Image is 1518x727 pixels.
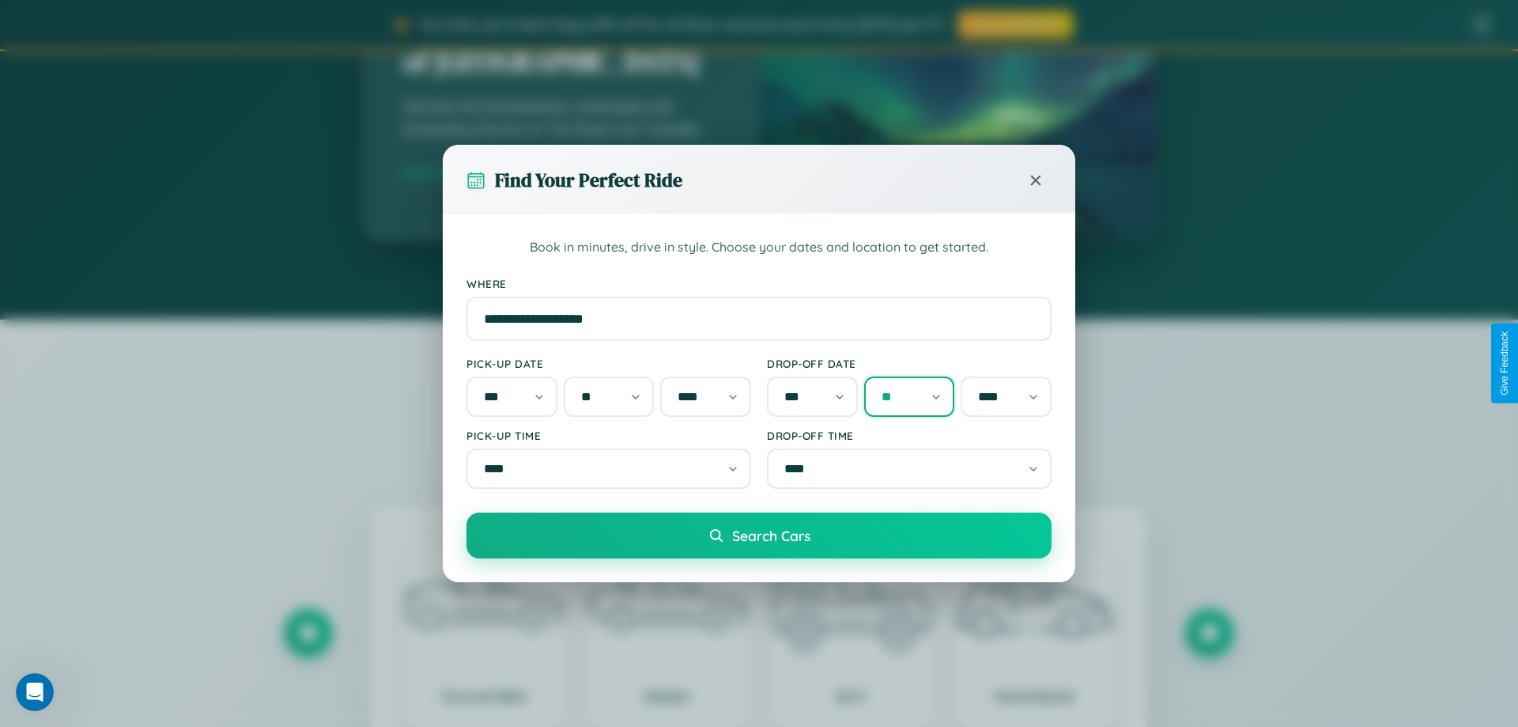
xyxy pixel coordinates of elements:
button: Search Cars [466,513,1052,559]
label: Pick-up Time [466,429,751,442]
span: Search Cars [732,527,810,544]
label: Where [466,277,1052,290]
p: Book in minutes, drive in style. Choose your dates and location to get started. [466,237,1052,258]
h3: Find Your Perfect Ride [495,167,682,193]
label: Drop-off Time [767,429,1052,442]
label: Drop-off Date [767,357,1052,370]
label: Pick-up Date [466,357,751,370]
